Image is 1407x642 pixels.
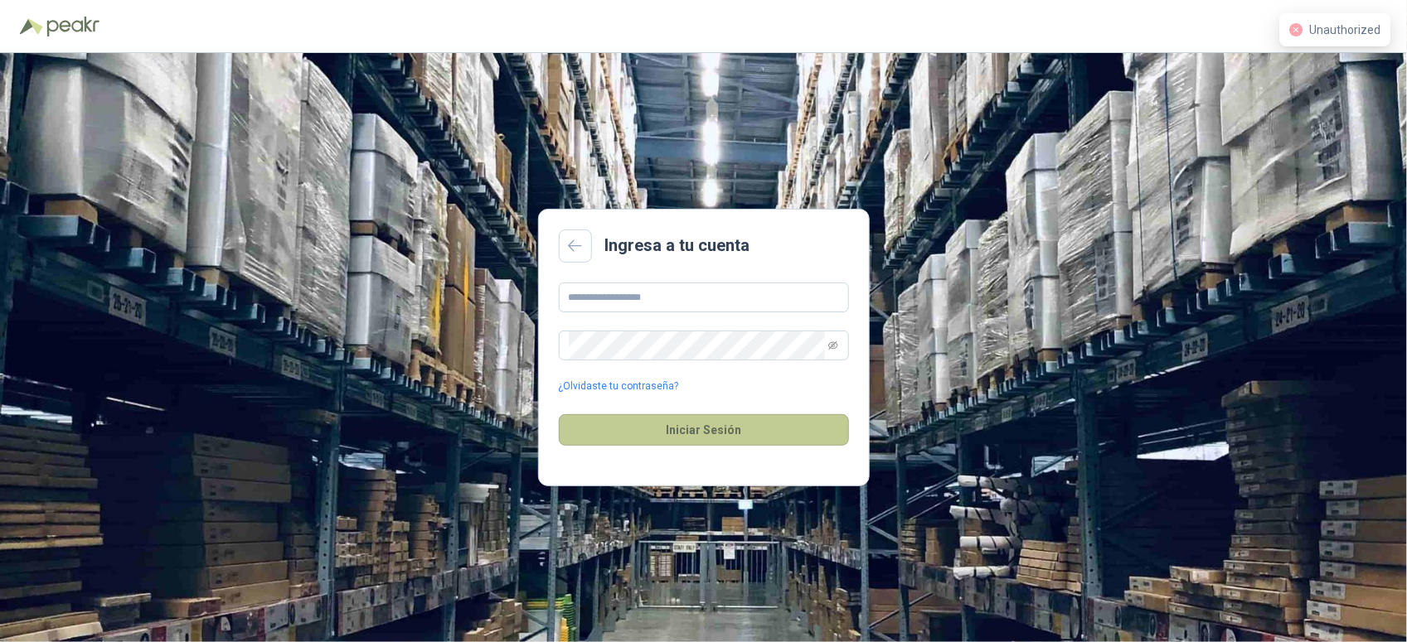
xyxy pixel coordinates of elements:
span: close-circle [1289,23,1303,36]
button: Iniciar Sesión [559,414,849,446]
img: Logo [20,18,43,35]
h2: Ingresa a tu cuenta [605,233,750,258]
a: ¿Olvidaste tu contraseña? [559,379,679,394]
span: Unauthorized [1309,23,1380,36]
img: Peakr [46,17,99,36]
span: eye-invisible [828,340,838,350]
